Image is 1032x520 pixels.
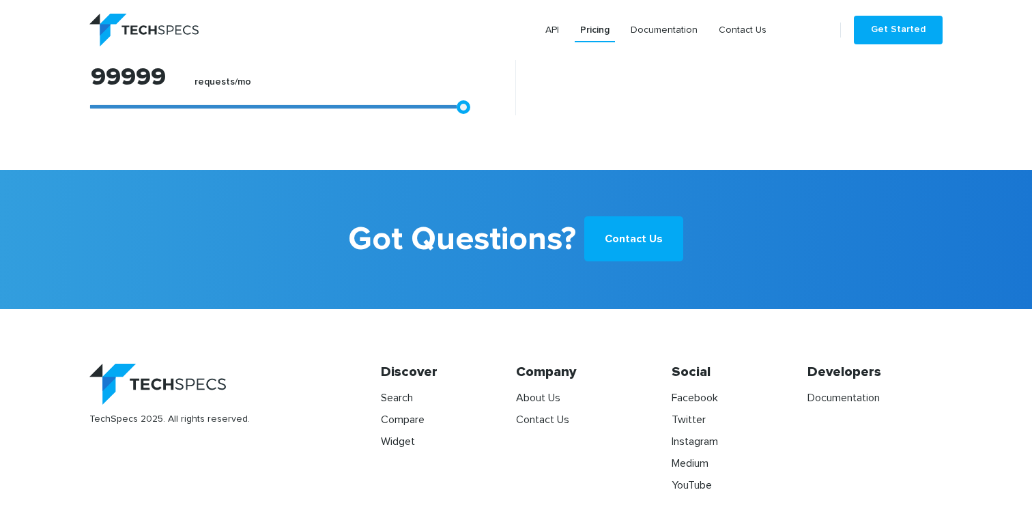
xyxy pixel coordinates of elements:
h4: Discover [381,364,516,384]
a: API [540,18,564,42]
a: Medium [672,458,708,469]
a: Pricing [575,18,615,42]
a: Instagram [672,436,718,447]
h4: Social [672,364,807,384]
label: requests/mo [195,76,251,95]
a: Get Started [854,16,943,44]
a: Search [381,392,413,403]
h4: Company [516,364,651,384]
a: About Us [516,392,560,403]
a: Facebook [672,392,718,403]
b: Got Questions? [348,211,576,268]
a: Compare [381,414,425,425]
a: Contact Us [516,414,569,425]
span: TechSpecs 2025. All rights reserved. [89,405,360,425]
a: YouTube [672,480,712,491]
a: Documentation [625,18,703,42]
img: logo [89,14,199,46]
a: Twitter [672,414,706,425]
h4: Developers [807,364,943,384]
a: Contact Us [713,18,772,42]
a: Widget [381,436,415,447]
a: Documentation [807,392,880,403]
a: Contact Us [584,216,683,261]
